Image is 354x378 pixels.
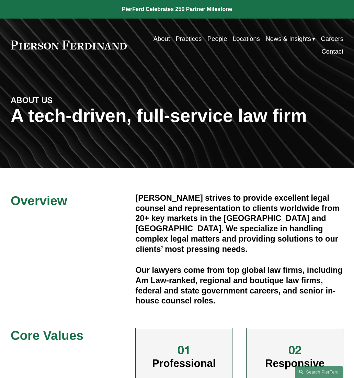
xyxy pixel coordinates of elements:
[11,193,67,208] span: Overview
[233,32,260,45] a: Locations
[321,45,343,58] a: Contact
[321,32,343,45] a: Careers
[207,32,227,45] a: People
[11,105,343,126] h1: A tech-driven, full-service law firm
[11,328,83,343] span: Core Values
[295,366,343,378] a: Search this site
[265,357,324,369] span: Responsive
[265,32,315,45] a: folder dropdown
[152,357,216,369] span: Professional
[135,265,343,306] h4: Our lawyers come from top global law firms, including Am Law-ranked, regional and boutique law fi...
[11,96,53,105] strong: ABOUT US
[176,32,202,45] a: Practices
[135,193,343,254] h4: [PERSON_NAME] strives to provide excellent legal counsel and representation to clients worldwide ...
[265,33,311,44] span: News & Insights
[153,32,170,45] a: About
